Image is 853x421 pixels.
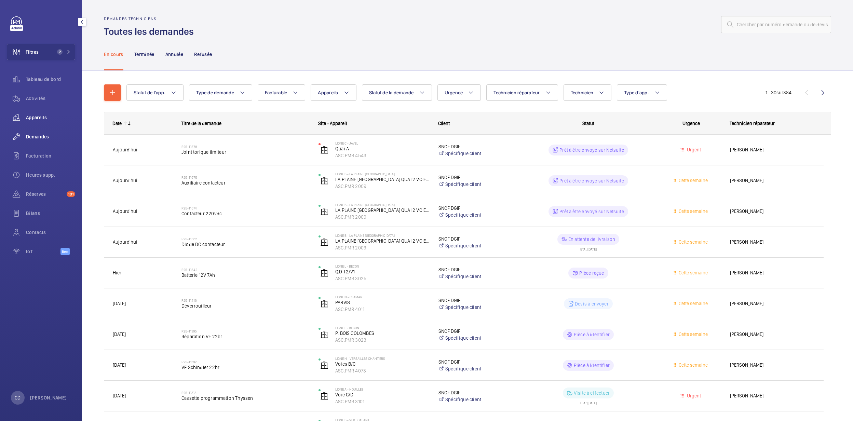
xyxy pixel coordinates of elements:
[730,300,815,308] span: [PERSON_NAME]
[335,214,430,220] p: ASC.PMR 2009
[196,90,234,95] span: Type de demande
[258,84,306,101] button: Facturable
[677,362,708,368] span: Cette semaine
[113,239,137,245] span: Aujourd'hui
[677,208,708,214] span: Cette semaine
[113,331,126,337] span: [DATE]
[320,146,328,154] img: elevator.svg
[438,266,515,273] p: SNCF DGIF
[335,326,430,330] p: Ligne L - BECON
[335,172,430,176] p: Ligne B - La Plaine [GEOGRAPHIC_DATA]
[438,335,515,341] a: Spécifique client
[438,389,515,396] p: SNCF DGIF
[677,178,708,183] span: Cette semaine
[30,394,67,401] p: [PERSON_NAME]
[104,16,198,21] h2: Demandes techniciens
[126,84,184,101] button: Statut de l'app.
[26,191,64,198] span: Réserves
[624,90,649,95] span: Type d'app.
[335,361,430,367] p: Voies B/C
[730,330,815,338] span: [PERSON_NAME]
[181,268,310,272] h2: R25-11542
[335,306,430,313] p: ASC.PMR 4011
[335,367,430,374] p: ASC.PMR 4073
[730,361,815,369] span: [PERSON_NAME]
[437,84,481,101] button: Urgence
[730,121,775,126] span: Technicien réparateur
[104,51,123,58] p: En cours
[15,394,21,401] p: CD
[438,174,515,181] p: SNCF DGIF
[574,362,610,369] p: Pièce à identifier
[575,300,609,307] p: Devis à envoyer
[320,392,328,400] img: elevator.svg
[26,76,75,83] span: Tableau de bord
[26,210,75,217] span: Bilans
[320,238,328,246] img: elevator.svg
[438,242,515,249] a: Spécifique client
[320,300,328,308] img: elevator.svg
[776,90,783,95] span: sur
[486,84,558,101] button: Technicien réparateur
[134,90,165,95] span: Statut de l'app.
[181,145,310,149] h2: R25-11578
[26,49,39,55] span: Filtres
[194,51,212,58] p: Refusée
[335,176,430,183] p: LA PLAINE [GEOGRAPHIC_DATA] QUAI 2 VOIE 2/2B
[438,150,515,157] a: Spécifique client
[181,298,310,302] h2: R25-11416
[438,143,515,150] p: SNCF DGIF
[582,121,594,126] span: Statut
[181,149,310,155] span: Joint torique limiteur
[438,235,515,242] p: SNCF DGIF
[320,207,328,216] img: elevator.svg
[574,331,610,338] p: Pièce à identifier
[677,301,708,306] span: Cette semaine
[438,297,515,304] p: SNCF DGIF
[335,233,430,237] p: Ligne B - La Plaine [GEOGRAPHIC_DATA]
[335,299,430,306] p: PARVIS
[67,191,75,197] span: 101
[335,275,430,282] p: ASC.PMR 3025
[438,205,515,212] p: SNCF DGIF
[181,179,310,186] span: Auxiliaire contacteur
[311,84,356,101] button: Appareils
[181,175,310,179] h2: R25-11575
[438,273,515,280] a: Spécifique client
[335,145,430,152] p: Quai A
[445,90,463,95] span: Urgence
[181,364,310,371] span: VF Schindler 22br
[766,90,791,95] span: 1 - 30 384
[335,207,430,214] p: LA PLAINE [GEOGRAPHIC_DATA] QUAI 2 VOIE 2/2B
[335,398,430,405] p: ASC.PMR 3101
[438,304,515,311] a: Spécifique client
[320,177,328,185] img: elevator.svg
[26,172,75,178] span: Heures supp.
[559,208,624,215] p: Prêt à être envoyé sur Netsuite
[335,152,430,159] p: ASC.PMR 4543
[113,178,137,183] span: Aujourd'hui
[493,90,540,95] span: Technicien réparateur
[686,393,701,398] span: Urgent
[104,25,198,38] h1: Toutes les demandes
[320,269,328,277] img: elevator.svg
[57,49,63,55] span: 2
[318,90,338,95] span: Appareils
[113,301,126,306] span: [DATE]
[677,270,708,275] span: Cette semaine
[113,393,126,398] span: [DATE]
[730,269,815,277] span: [PERSON_NAME]
[730,392,815,400] span: [PERSON_NAME]
[721,16,831,33] input: Chercher par numéro demande ou de devis
[181,272,310,279] span: Batterie 12V 7Ah
[335,387,430,391] p: Ligne A - HOUILLES
[438,181,515,188] a: Spécifique client
[335,356,430,361] p: Ligne N - VERSAILLES CHANTIERS
[113,362,126,368] span: [DATE]
[677,239,708,245] span: Cette semaine
[26,95,75,102] span: Activités
[181,302,310,309] span: Déverrouilleur
[320,330,328,339] img: elevator.svg
[181,395,310,402] span: Cassette programmation Thyssen
[113,147,137,152] span: Aujourd'hui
